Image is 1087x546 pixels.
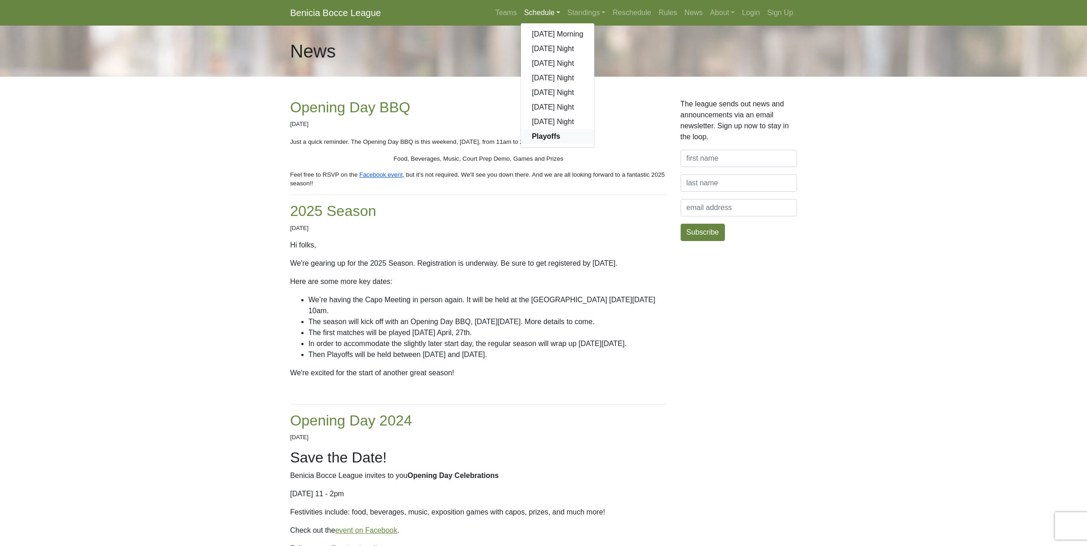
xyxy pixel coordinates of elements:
p: Check out the . [290,525,667,536]
a: Rules [655,4,681,22]
span: Facebook event [359,171,403,178]
a: News [681,4,707,22]
a: Login [738,4,763,22]
a: [DATE] Night [521,56,594,71]
a: 2025 Season [290,203,377,219]
div: Schedule [520,23,595,148]
li: Then Playoffs will be held between [DATE] and [DATE]. [309,349,667,360]
p: The league sends out news and announcements via an email newsletter. Sign up now to stay in the l... [681,99,797,142]
p: Here are some more key dates: [290,276,667,287]
a: Sign Up [764,4,797,22]
a: Teams [492,4,520,22]
a: Playoffs [521,129,594,144]
button: Subscribe [681,224,725,241]
li: The first matches will be played [DATE] April, 27th. [309,327,667,338]
a: Benicia Bocce League [290,4,381,22]
p: [DATE] 11 - 2pm [290,488,667,499]
input: email [681,199,797,216]
span: , but it’s not required. We’ll see you down there. And we are all looking forward to a fantastic ... [290,171,667,187]
a: [DATE] Morning [521,27,594,42]
a: [DATE] Night [521,71,594,85]
a: Schedule [520,4,564,22]
p: Hi folks, [290,240,667,251]
span: Just a quick reminder. The Opening Day BBQ is this weekend, [DATE], from 11am to 2pm. Festivities... [290,138,585,145]
li: We’re having the Capo Meeting in person again. It will be held at the [GEOGRAPHIC_DATA] [DATE][DA... [309,294,667,316]
input: first name [681,150,797,167]
b: Opening Day Celebrations [408,472,499,479]
input: last name [681,174,797,192]
a: Facebook event [357,170,403,178]
span: Food, Beverages, Music, Court Prep Demo, Games and Prizes [394,155,563,162]
h1: News [290,40,336,62]
a: Opening Day 2024 [290,412,412,429]
p: Festivities include: food, beverages, music, exposition games with capos, prizes, and much more! [290,507,667,518]
p: We're gearing up for the 2025 Season. Registration is underway. Be sure to get registered by [DATE]. [290,258,667,269]
a: [DATE] Night [521,85,594,100]
li: The season will kick off with an Opening Day BBQ, [DATE][DATE]. More details to come. [309,316,667,327]
a: [DATE] Night [521,115,594,129]
a: event on Facebook [335,526,397,534]
h2: Save the Date! [290,449,667,466]
p: [DATE] [290,120,667,128]
a: Reschedule [609,4,655,22]
li: In order to accommodate the slightly later start day, the regular season will wrap up [DATE][DATE]. [309,338,667,349]
a: About [707,4,739,22]
a: [DATE] Night [521,100,594,115]
span: Feel free to RSVP on the [290,171,358,178]
a: Standings [564,4,609,22]
p: We're excited for the start of another great season! [290,367,667,378]
p: [DATE] [290,433,667,441]
p: Benicia Bocce League invites to you [290,470,667,481]
a: Opening Day BBQ [290,99,410,115]
strong: Playoffs [532,132,560,140]
a: [DATE] Night [521,42,594,56]
p: [DATE] [290,224,667,232]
